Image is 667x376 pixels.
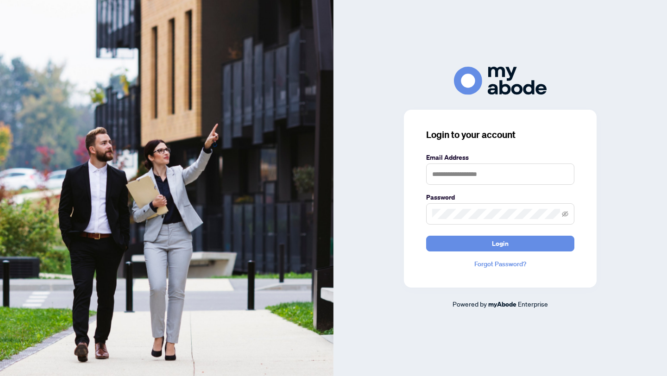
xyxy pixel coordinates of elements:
img: ma-logo [454,67,547,95]
span: Login [492,236,509,251]
span: Powered by [453,300,487,308]
span: eye-invisible [562,211,568,217]
a: Forgot Password? [426,259,574,269]
label: Email Address [426,152,574,163]
h3: Login to your account [426,128,574,141]
span: Enterprise [518,300,548,308]
button: Login [426,236,574,251]
a: myAbode [488,299,516,309]
label: Password [426,192,574,202]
